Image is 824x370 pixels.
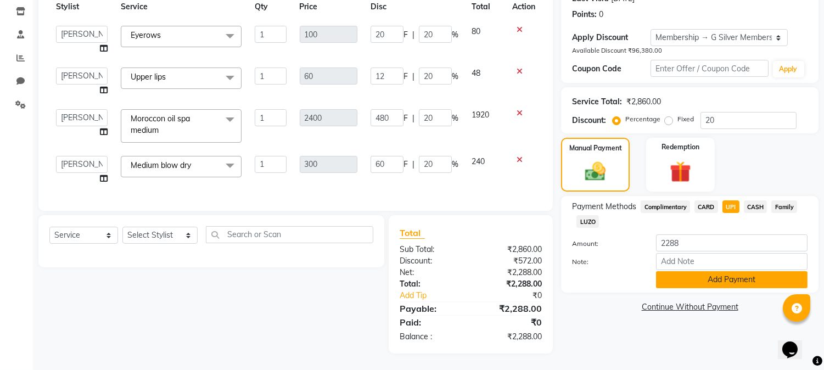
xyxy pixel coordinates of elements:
span: | [412,159,414,170]
span: CARD [694,200,718,213]
span: | [412,113,414,124]
div: Total: [391,278,471,290]
input: Search or Scan [206,226,373,243]
input: Add Note [656,253,808,270]
span: UPI [722,200,739,213]
img: _cash.svg [579,160,612,183]
span: Upper lips [131,72,166,82]
a: x [159,125,164,135]
div: Balance : [391,331,471,343]
span: LUZO [576,215,599,228]
span: % [452,159,458,170]
div: ₹2,288.00 [471,278,551,290]
input: Amount [656,234,808,251]
label: Manual Payment [569,143,622,153]
div: Service Total: [572,96,622,108]
span: Moroccon oil spa medium [131,114,190,135]
span: 240 [472,156,485,166]
span: Medium blow dry [131,160,191,170]
span: 48 [472,68,480,78]
div: Discount: [572,115,606,126]
div: Coupon Code [572,63,651,75]
label: Redemption [662,142,699,152]
span: F [403,71,408,82]
a: Continue Without Payment [563,301,816,313]
div: ₹2,288.00 [471,302,551,315]
img: _gift.svg [663,159,698,186]
span: % [452,113,458,124]
div: ₹2,860.00 [471,244,551,255]
a: x [191,160,196,170]
div: Available Discount ₹96,380.00 [572,46,808,55]
span: F [403,113,408,124]
div: ₹2,288.00 [471,267,551,278]
button: Apply [773,61,804,77]
span: 80 [472,26,480,36]
span: % [452,29,458,41]
span: Family [771,200,797,213]
a: x [161,30,166,40]
div: ₹2,288.00 [471,331,551,343]
div: Payable: [391,302,471,315]
span: Eyerows [131,30,161,40]
span: | [412,71,414,82]
span: F [403,29,408,41]
label: Percentage [625,114,660,124]
iframe: chat widget [778,326,813,359]
label: Fixed [677,114,694,124]
div: ₹0 [484,290,551,301]
div: ₹572.00 [471,255,551,267]
div: 0 [599,9,603,20]
span: Complimentary [641,200,690,213]
span: % [452,71,458,82]
input: Enter Offer / Coupon Code [651,60,768,77]
a: x [166,72,171,82]
div: ₹0 [471,316,551,329]
span: CASH [744,200,767,213]
span: Total [400,227,425,239]
div: Paid: [391,316,471,329]
a: Add Tip [391,290,484,301]
label: Note: [564,257,648,267]
span: Payment Methods [572,201,636,212]
div: Discount: [391,255,471,267]
div: ₹2,860.00 [626,96,661,108]
span: F [403,159,408,170]
div: Sub Total: [391,244,471,255]
div: Net: [391,267,471,278]
div: Points: [572,9,597,20]
div: Apply Discount [572,32,651,43]
span: | [412,29,414,41]
button: Add Payment [656,271,808,288]
span: 1920 [472,110,489,120]
label: Amount: [564,239,648,249]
